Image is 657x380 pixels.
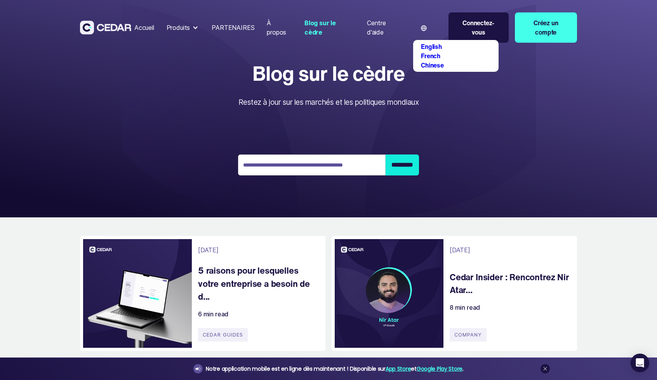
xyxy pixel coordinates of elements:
[304,18,355,37] div: Blog sur le cèdre
[364,14,407,41] a: Centre d'aide
[456,18,501,37] div: Connectez-vous
[386,365,411,373] a: App Store
[163,20,203,35] div: Produits
[264,14,295,41] a: À propos
[195,366,201,372] img: announcement
[631,354,649,372] div: Open Intercom Messenger
[198,328,248,342] div: Cedar Guides
[367,18,404,37] div: Centre d'aide
[134,23,154,32] div: Accueil
[450,328,487,342] div: company
[448,12,509,43] a: Connectez-vous
[198,309,228,319] div: 6 min read
[267,18,292,37] div: À propos
[421,51,440,61] a: French
[450,271,569,297] a: Cedar Insider : Rencontrez Nir Atar...
[450,245,470,255] div: [DATE]
[515,12,577,43] a: Créez un compte
[131,19,157,36] a: Accueil
[301,14,358,41] a: Blog sur le cèdre
[238,62,419,84] span: Blog sur le cèdre
[206,364,464,374] div: Notre application mobile est en ligne dès maintenant ! Disponible sur et .
[167,23,190,32] div: Produits
[450,303,480,312] div: 8 min read
[417,365,462,373] a: Google Play Store
[209,19,257,36] a: PARTENAIRES
[238,97,419,107] span: Restez à jour sur les marchés et les politiques mondiaux
[212,23,254,32] div: PARTENAIRES
[198,264,318,303] a: 5 raisons pour lesquelles votre entreprise a besoin de d...
[421,61,444,70] a: Chinese
[198,245,219,255] div: [DATE]
[421,42,442,51] a: English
